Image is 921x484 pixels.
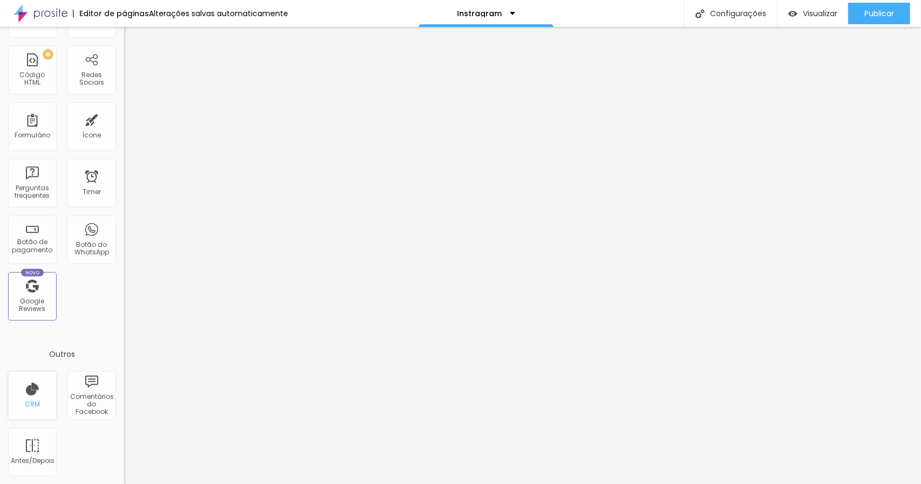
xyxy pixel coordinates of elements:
div: Alterações salvas automaticamente [149,10,288,17]
div: Código HTML [11,71,53,87]
div: Timer [83,188,101,196]
div: Antes/Depois [11,457,53,465]
div: Botão do WhatsApp [70,241,113,257]
div: Ícone [83,132,101,139]
div: Novo [21,269,44,276]
p: Instragram [457,10,502,17]
div: Redes Sociais [70,71,113,87]
span: Visualizar [803,9,837,18]
div: Formulário [15,132,50,139]
div: Botão de pagamento [11,238,53,254]
img: Icone [695,9,705,18]
button: Publicar [848,3,910,24]
div: Editor de páginas [73,10,149,17]
span: Publicar [864,9,894,18]
div: Google Reviews [11,298,53,313]
div: CRM [25,400,40,408]
div: Perguntas frequentes [11,184,53,200]
button: Visualizar [777,3,848,24]
img: view-1.svg [788,9,797,18]
div: Comentários do Facebook [70,393,113,416]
